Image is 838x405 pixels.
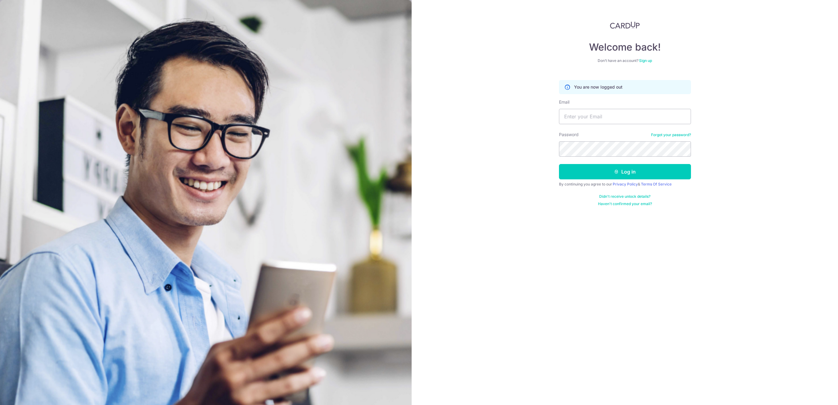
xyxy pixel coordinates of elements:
label: Email [559,99,569,105]
label: Password [559,132,579,138]
a: Forgot your password? [651,132,691,137]
a: Privacy Policy [613,182,638,186]
p: You are now logged out [574,84,623,90]
img: CardUp Logo [610,21,640,29]
a: Sign up [639,58,652,63]
input: Enter your Email [559,109,691,124]
div: Don’t have an account? [559,58,691,63]
a: Terms Of Service [641,182,672,186]
div: By continuing you agree to our & [559,182,691,187]
a: Haven't confirmed your email? [598,201,652,206]
button: Log in [559,164,691,179]
h4: Welcome back! [559,41,691,53]
a: Didn't receive unlock details? [599,194,650,199]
